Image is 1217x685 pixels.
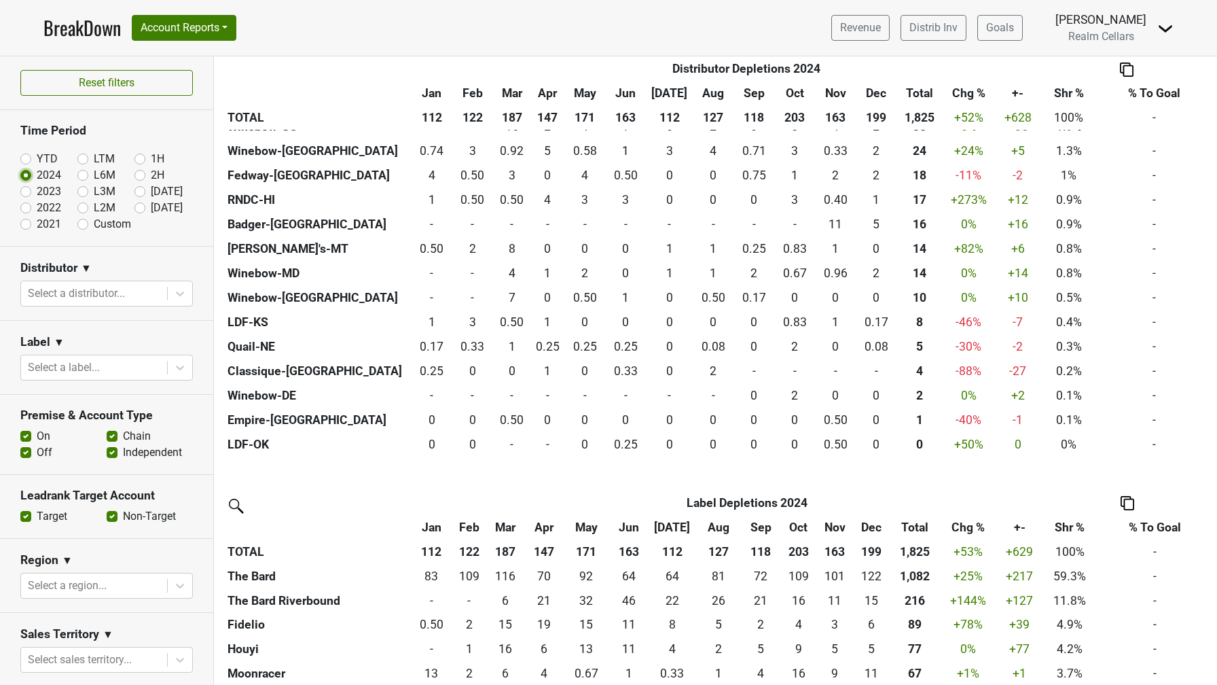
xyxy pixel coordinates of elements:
img: Copy to clipboard [1120,63,1133,77]
td: 0 [564,236,605,261]
td: 0.333 [815,139,856,163]
div: 2 [859,166,893,184]
th: % To Goal: activate to sort column ascending [1096,81,1212,105]
th: Winebow-[GEOGRAPHIC_DATA] [224,285,412,310]
td: - [1096,212,1212,236]
td: 2.5 [493,163,531,188]
th: 147 [530,105,564,130]
th: 163 [815,105,856,130]
a: Distrib Inv [901,15,966,41]
td: 0 % [943,285,994,310]
td: +82 % [943,236,994,261]
div: 11 [818,215,852,233]
td: 1 [646,261,693,285]
th: 9.584 [896,285,943,310]
label: 2024 [37,167,61,183]
div: - [456,264,490,282]
td: 0 [856,236,896,261]
span: Realm Cellars [1068,30,1134,43]
th: 122 [452,105,493,130]
th: Apr: activate to sort column ascending [530,81,564,105]
td: 0 [452,212,493,236]
label: 2023 [37,183,61,200]
div: 18 [900,166,939,184]
div: 0 [696,166,730,184]
td: 0.71 [733,139,774,163]
td: 0.5 [693,285,733,310]
th: Fedway-[GEOGRAPHIC_DATA] [224,163,412,188]
th: Distributor Depletions 2024 [452,56,1041,81]
div: - [534,215,561,233]
td: 0 [452,261,493,285]
div: 1 [649,240,689,258]
span: ▼ [103,627,113,643]
div: 1 [696,240,730,258]
th: May: activate to sort column ascending [564,515,609,540]
td: 1.3% [1041,139,1096,163]
div: 0 [737,191,771,209]
td: 0 [693,163,733,188]
td: 0.75 [733,163,774,188]
td: 0 [530,212,564,236]
th: Jun: activate to sort column ascending [609,515,649,540]
label: [DATE] [151,200,183,216]
td: 3.745 [412,163,452,188]
td: 0 [412,212,452,236]
label: 2022 [37,200,61,216]
button: Reset filters [20,70,193,96]
div: 2 [456,240,490,258]
th: 127 [693,105,733,130]
td: +273 % [943,188,994,212]
td: 1 [856,188,896,212]
label: 1H [151,151,164,167]
th: % To Goal: activate to sort column ascending [1097,515,1212,540]
td: 1.289 [605,139,646,163]
th: 17.650 [896,163,943,188]
td: 0 [733,212,774,236]
img: Copy to clipboard [1121,496,1134,510]
label: Custom [94,216,131,232]
div: +6 [998,240,1038,258]
th: 16.335 [896,212,943,236]
td: 0.668 [774,261,815,285]
div: 0.50 [456,166,490,184]
td: 0.25 [733,236,774,261]
th: Jun: activate to sort column ascending [605,81,646,105]
th: +-: activate to sort column ascending [994,81,1041,105]
td: 2.8 [774,188,815,212]
td: - [1096,285,1212,310]
td: 4.92 [530,139,564,163]
td: 2.08 [815,163,856,188]
td: 0 [774,285,815,310]
td: 0.58 [564,139,605,163]
td: 0.5% [1041,285,1096,310]
td: 4.25 [564,163,605,188]
td: 2.91 [646,139,693,163]
th: Chg %: activate to sort column ascending [943,81,994,105]
div: 0.33 [818,142,852,160]
div: 4 [534,191,561,209]
div: - [456,215,490,233]
th: TOTAL [224,105,412,130]
a: Revenue [831,15,890,41]
div: 3 [456,142,490,160]
div: 2 [737,264,771,282]
div: - [415,215,449,233]
div: 1 [415,191,449,209]
td: 0 [605,261,646,285]
label: [DATE] [151,183,183,200]
div: - [737,215,771,233]
th: Winebow-MD [224,261,412,285]
div: 4 [696,142,730,160]
div: 2 [859,264,893,282]
label: Non-Target [123,508,176,525]
label: L3M [94,183,115,200]
label: Independent [123,444,182,461]
td: 3 [564,188,605,212]
div: 0 [696,191,730,209]
div: 1 [534,264,561,282]
th: Dec: activate to sort column ascending [856,81,896,105]
div: - [608,215,642,233]
th: Winebow-[GEOGRAPHIC_DATA] [224,139,412,163]
td: 1.25 [693,236,733,261]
